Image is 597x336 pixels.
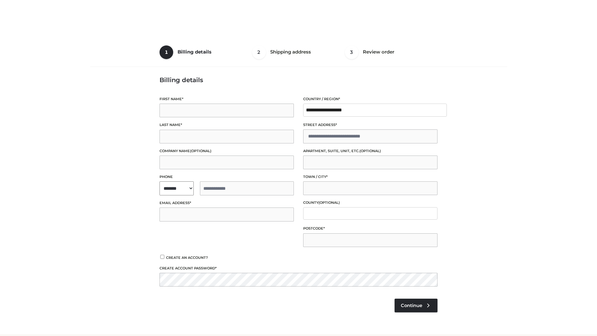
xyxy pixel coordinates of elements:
span: (optional) [190,149,211,153]
h3: Billing details [160,76,437,84]
span: Create an account? [166,255,208,260]
span: (optional) [318,200,340,205]
label: Postcode [303,226,437,231]
span: 3 [345,45,359,59]
label: Country / Region [303,96,437,102]
input: Create an account? [160,255,165,259]
label: Apartment, suite, unit, etc. [303,148,437,154]
label: Email address [160,200,294,206]
span: Billing details [178,49,211,55]
label: Phone [160,174,294,180]
span: Continue [401,303,422,308]
label: Street address [303,122,437,128]
span: 1 [160,45,173,59]
span: (optional) [359,149,381,153]
label: County [303,200,437,206]
label: Last name [160,122,294,128]
span: Review order [363,49,394,55]
label: First name [160,96,294,102]
label: Company name [160,148,294,154]
a: Continue [395,299,437,312]
span: 2 [252,45,266,59]
label: Town / City [303,174,437,180]
label: Create account password [160,265,437,271]
span: Shipping address [270,49,311,55]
